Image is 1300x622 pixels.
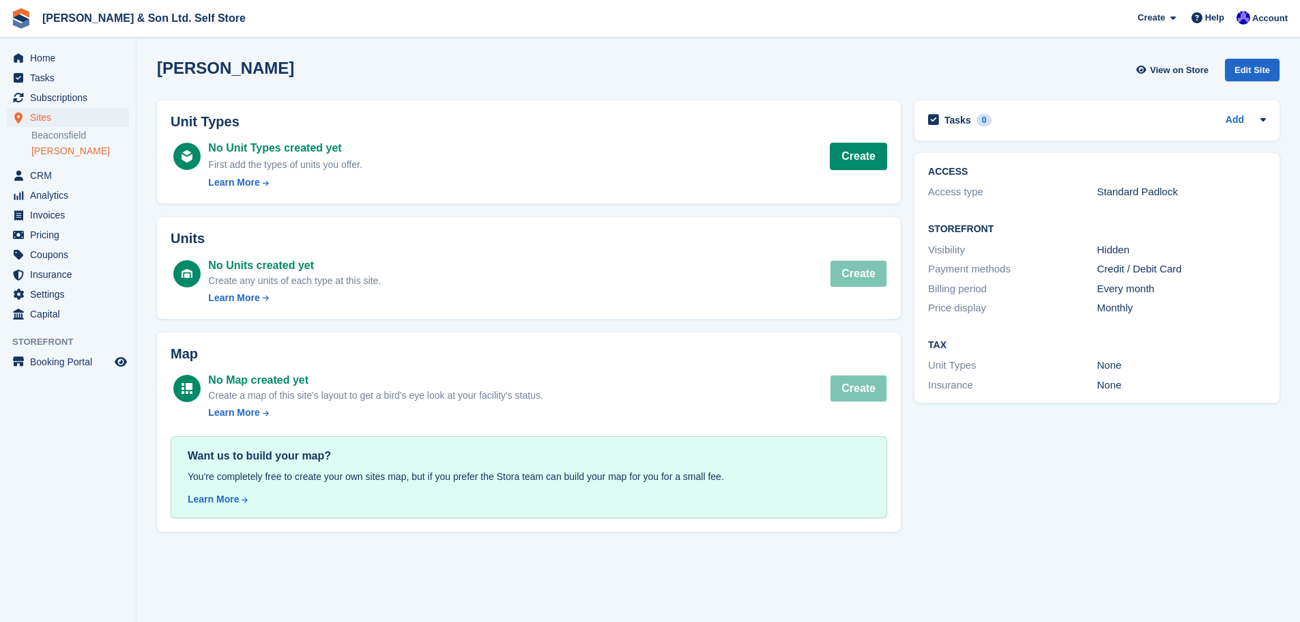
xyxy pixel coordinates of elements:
[12,335,136,349] span: Storefront
[7,186,129,205] a: menu
[830,143,887,170] a: Create
[7,225,129,244] a: menu
[188,492,239,507] div: Learn More
[208,372,543,388] div: No Map created yet
[208,257,381,274] div: No Units created yet
[7,68,129,87] a: menu
[11,8,31,29] img: stora-icon-8386f47178a22dfd0bd8f6a31ec36ba5ce8667c1dd55bd0f319d3a0aa187defe.svg
[208,140,362,156] div: No Unit Types created yet
[31,129,129,142] a: Beaconsfield
[1252,12,1288,25] span: Account
[30,88,112,107] span: Subscriptions
[30,352,112,371] span: Booking Portal
[1097,261,1266,277] div: Credit / Debit Card
[113,354,129,370] a: Preview store
[1097,378,1266,393] div: None
[830,260,887,287] button: Create
[30,265,112,284] span: Insurance
[7,352,129,371] a: menu
[171,114,887,130] h2: Unit Types
[182,383,192,394] img: map-icn-white-8b231986280072e83805622d3debb4903e2986e43859118e7b4002611c8ef794.svg
[7,88,129,107] a: menu
[30,166,112,185] span: CRM
[31,145,129,158] a: [PERSON_NAME]
[208,291,259,305] div: Learn More
[977,114,992,126] div: 0
[30,245,112,264] span: Coupons
[1225,59,1280,87] a: Edit Site
[208,175,259,190] div: Learn More
[157,59,294,77] h2: [PERSON_NAME]
[171,346,887,362] h2: Map
[182,150,192,162] img: unit-type-icn-white-16d13ffa02960716e5f9c6ef3da9be9de4fcf26b26518e163466bdfb0a71253c.svg
[928,261,1097,277] div: Payment methods
[208,175,362,190] a: Learn More
[928,281,1097,297] div: Billing period
[188,492,870,507] a: Learn More
[208,291,381,305] a: Learn More
[1097,184,1266,200] div: Standard Padlock
[7,245,129,264] a: menu
[208,406,543,420] a: Learn More
[1097,242,1266,258] div: Hidden
[30,68,112,87] span: Tasks
[928,224,1266,235] h2: Storefront
[30,285,112,304] span: Settings
[30,206,112,225] span: Invoices
[182,269,192,279] img: unit-icn-white-d235c252c4782ee186a2df4c2286ac11bc0d7b43c5caf8ab1da4ff888f7e7cf9.svg
[1205,11,1224,25] span: Help
[944,114,971,126] h2: Tasks
[1150,63,1209,77] span: View on Store
[928,300,1097,316] div: Price display
[171,231,887,246] h2: Units
[7,305,129,324] a: menu
[30,186,112,205] span: Analytics
[1226,113,1244,128] a: Add
[188,448,870,464] div: Want us to build your map?
[928,358,1097,373] div: Unit Types
[208,159,362,170] span: First add the types of units you offer.
[928,242,1097,258] div: Visibility
[7,265,129,284] a: menu
[1225,59,1280,81] div: Edit Site
[1097,300,1266,316] div: Monthly
[7,206,129,225] a: menu
[7,166,129,185] a: menu
[928,184,1097,200] div: Access type
[1237,11,1250,25] img: Samantha Tripp
[30,48,112,68] span: Home
[1138,11,1165,25] span: Create
[208,274,381,288] div: Create any units of each type at this site.
[928,167,1266,178] h2: ACCESS
[7,48,129,68] a: menu
[1097,358,1266,373] div: None
[37,7,251,29] a: [PERSON_NAME] & Son Ltd. Self Store
[208,388,543,403] div: Create a map of this site's layout to get a bird's eye look at your facility's status.
[1134,59,1214,81] a: View on Store
[928,340,1266,351] h2: Tax
[30,108,112,127] span: Sites
[1097,281,1266,297] div: Every month
[7,285,129,304] a: menu
[30,305,112,324] span: Capital
[30,225,112,244] span: Pricing
[208,406,259,420] div: Learn More
[7,108,129,127] a: menu
[188,470,870,484] div: You're completely free to create your own sites map, but if you prefer the Stora team can build y...
[928,378,1097,393] div: Insurance
[830,375,887,402] button: Create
